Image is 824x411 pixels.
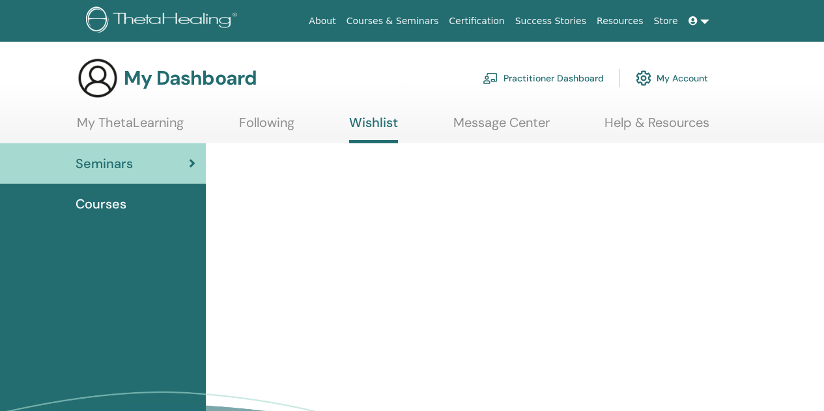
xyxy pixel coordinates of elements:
[510,9,591,33] a: Success Stories
[77,115,184,140] a: My ThetaLearning
[349,115,398,143] a: Wishlist
[124,66,257,90] h3: My Dashboard
[77,57,119,99] img: generic-user-icon.jpg
[86,7,242,36] img: logo.png
[591,9,649,33] a: Resources
[604,115,709,140] a: Help & Resources
[649,9,683,33] a: Store
[76,154,133,173] span: Seminars
[444,9,509,33] a: Certification
[341,9,444,33] a: Courses & Seminars
[483,72,498,84] img: chalkboard-teacher.svg
[76,194,126,214] span: Courses
[304,9,341,33] a: About
[483,64,604,92] a: Practitioner Dashboard
[636,67,651,89] img: cog.svg
[636,64,708,92] a: My Account
[453,115,550,140] a: Message Center
[239,115,294,140] a: Following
